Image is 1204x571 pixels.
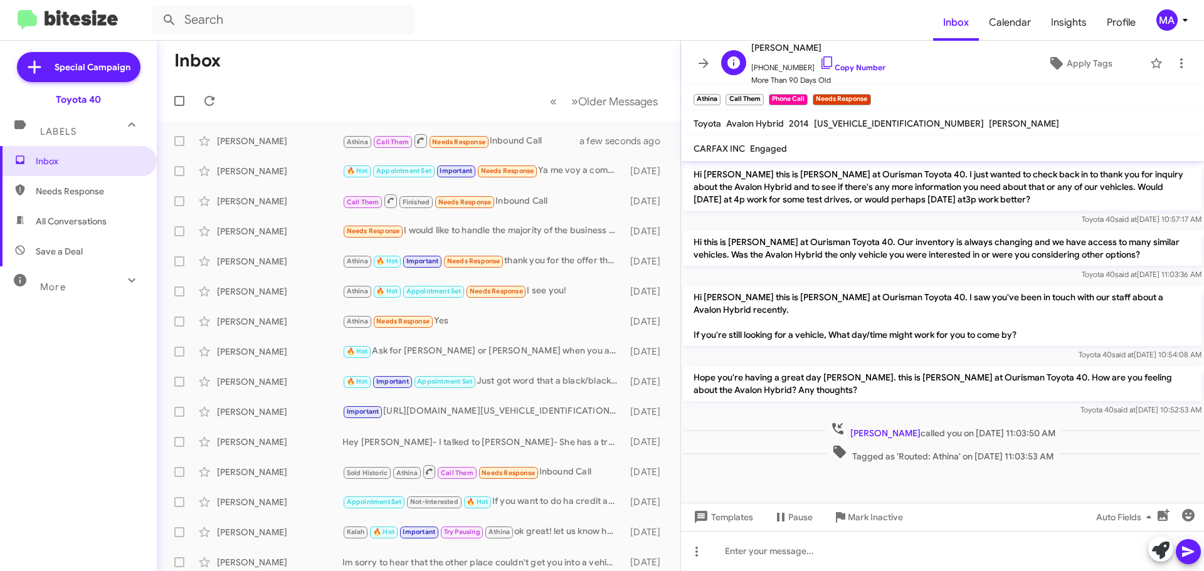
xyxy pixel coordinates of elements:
[684,231,1201,266] p: Hi this is [PERSON_NAME] at Ourisman Toyota 40. Our inventory is always changing and we have acce...
[40,281,66,293] span: More
[347,167,368,175] span: 🔥 Hot
[542,88,564,114] button: Previous
[820,63,885,72] a: Copy Number
[1086,506,1166,528] button: Auto Fields
[624,345,670,358] div: [DATE]
[217,345,342,358] div: [PERSON_NAME]
[342,314,624,328] div: Yes
[624,285,670,298] div: [DATE]
[848,506,903,528] span: Mark Inactive
[347,227,400,235] span: Needs Response
[406,287,462,295] span: Appointment Set
[17,52,140,82] a: Special Campaign
[691,506,753,528] span: Templates
[342,464,624,479] div: Inbound Call
[347,377,368,385] span: 🔥 Hot
[624,375,670,388] div: [DATE]
[217,255,342,268] div: [PERSON_NAME]
[694,118,721,129] span: Toyota
[342,495,624,509] div: If you want to do ha credit application I can figure out exactly what you would need out of pocke...
[595,135,670,147] div: a few seconds ago
[1015,52,1144,75] button: Apply Tags
[417,377,472,385] span: Appointment Set
[624,436,670,448] div: [DATE]
[681,506,763,528] button: Templates
[624,165,670,177] div: [DATE]
[684,163,1201,211] p: Hi [PERSON_NAME] this is [PERSON_NAME] at Ourisman Toyota 40. I just wanted to check back in to t...
[403,528,435,536] span: Important
[578,95,658,108] span: Older Messages
[488,528,510,536] span: Athina
[342,193,624,209] div: Inbound Call
[447,257,500,265] span: Needs Response
[342,404,624,419] div: [URL][DOMAIN_NAME][US_VEHICLE_IDENTIFICATION_NUMBER]
[347,528,365,536] span: Kalah
[347,198,379,206] span: Call Them
[624,496,670,508] div: [DATE]
[342,556,624,568] div: Im sorry to hear that the other place couldn't get you into a vehicle.
[624,225,670,238] div: [DATE]
[152,5,415,35] input: Search
[979,4,1041,41] span: Calendar
[342,525,624,539] div: ok great! let us know how we can help
[788,506,813,528] span: Pause
[217,165,342,177] div: [PERSON_NAME]
[933,4,979,41] span: Inbox
[823,506,913,528] button: Mark Inactive
[684,366,1201,401] p: Hope you're having a great day [PERSON_NAME]. this is [PERSON_NAME] at Ourisman Toyota 40. How ar...
[481,167,534,175] span: Needs Response
[376,377,409,385] span: Important
[36,215,107,228] span: All Conversations
[217,195,342,207] div: [PERSON_NAME]
[763,506,823,528] button: Pause
[684,286,1201,346] p: Hi [PERSON_NAME] this is [PERSON_NAME] at Ourisman Toyota 40. I saw you've been in touch with our...
[624,315,670,328] div: [DATE]
[564,88,665,114] button: Next
[1067,52,1112,75] span: Apply Tags
[36,245,83,258] span: Save a Deal
[376,257,398,265] span: 🔥 Hot
[1115,270,1137,279] span: said at
[543,88,665,114] nav: Page navigation example
[347,257,368,265] span: Athina
[482,469,535,477] span: Needs Response
[1082,214,1201,224] span: Toyota 40 [DATE] 10:57:17 AM
[750,143,787,154] span: Engaged
[1041,4,1097,41] a: Insights
[217,315,342,328] div: [PERSON_NAME]
[40,126,77,137] span: Labels
[217,135,342,147] div: [PERSON_NAME]
[440,167,472,175] span: Important
[624,526,670,538] div: [DATE]
[36,185,142,197] span: Needs Response
[441,469,473,477] span: Call Them
[432,138,485,146] span: Needs Response
[694,143,745,154] span: CARFAX INC
[1112,350,1134,359] span: said at
[825,421,1060,439] span: called you on [DATE] 11:03:50 AM
[347,498,402,506] span: Appointment Set
[470,287,523,295] span: Needs Response
[1097,4,1146,41] span: Profile
[1079,350,1201,359] span: Toyota 40 [DATE] 10:54:08 AM
[444,528,480,536] span: Try Pausing
[217,225,342,238] div: [PERSON_NAME]
[217,375,342,388] div: [PERSON_NAME]
[217,285,342,298] div: [PERSON_NAME]
[550,93,557,109] span: «
[827,444,1059,463] span: Tagged as 'Routed: Athina' on [DATE] 11:03:53 AM
[624,255,670,268] div: [DATE]
[406,257,439,265] span: Important
[694,94,721,105] small: Athina
[789,118,809,129] span: 2014
[624,195,670,207] div: [DATE]
[1115,214,1137,224] span: said at
[624,406,670,418] div: [DATE]
[814,118,984,129] span: [US_VEHICLE_IDENTIFICATION_NUMBER]
[174,51,221,71] h1: Inbox
[342,224,624,238] div: I would like to handle the majority of the business over the phone and when I come in I will be m...
[624,556,670,568] div: [DATE]
[347,287,368,295] span: Athina
[36,155,142,167] span: Inbox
